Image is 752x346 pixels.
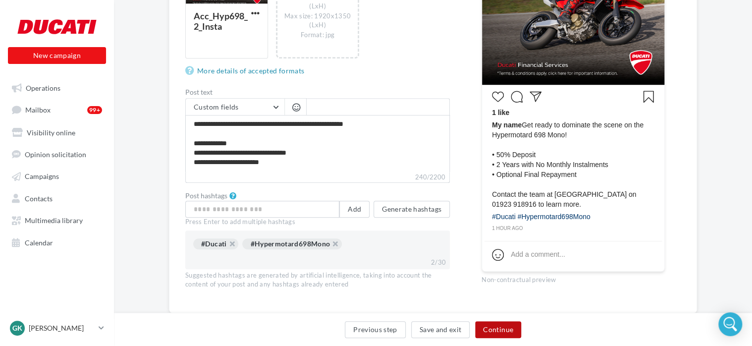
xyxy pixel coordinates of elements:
div: Open Intercom Messenger [718,312,742,336]
span: Operations [26,83,60,92]
a: Campaigns [6,167,108,184]
button: Save and exit [411,321,470,338]
label: Post hashtags [185,192,227,199]
span: Mailbox [25,106,51,114]
svg: J’aime [492,91,504,103]
span: My name [492,121,522,129]
span: Custom fields [194,103,239,111]
label: 240/2200 [185,172,450,183]
span: Opinion solicitation [25,150,86,158]
button: Add [339,201,370,218]
div: #Ducati #Hypermotard698Mono [492,212,590,224]
div: 1 like [492,108,654,120]
a: Opinion solicitation [6,145,108,163]
a: Mailbox99+ [6,100,108,118]
span: Contacts [25,194,53,202]
button: Generate hashtags [374,201,450,218]
span: Get ready to dominate the scene on the Hypermotard 698 Mono! • 50% Deposit • 2 Years with No Mont... [492,120,654,209]
div: Suggested hashtags are generated by artificial intelligence, taking into account the content of y... [185,271,450,289]
button: Continue [475,321,521,338]
div: 99+ [87,106,102,114]
p: [PERSON_NAME] [29,323,95,333]
button: Previous step [345,321,406,338]
div: 1 hour ago [492,224,654,233]
div: Add a comment... [511,249,565,259]
a: Operations [6,78,108,96]
a: Multimedia library [6,211,108,229]
a: Contacts [6,189,108,207]
div: Press Enter to add multiple hashtags [185,218,450,227]
label: Post text [185,89,450,96]
span: GK [12,323,22,333]
button: New campaign [8,47,106,64]
button: Custom fields [186,99,284,115]
span: Multimedia library [25,216,83,225]
div: 2/30 [427,256,450,269]
a: Calendar [6,233,108,251]
svg: Enregistrer [643,91,654,103]
span: Campaigns [25,172,59,180]
div: Acc_Hyp698_2_Insta [194,10,248,32]
svg: Partager la publication [530,91,541,103]
div: #Hypermotard698Mono [242,238,342,249]
a: More details of accepted formats [185,65,308,77]
span: Calendar [25,238,53,246]
div: Non-contractual preview [482,272,665,285]
svg: Emoji [492,249,504,261]
div: #Ducati [193,238,238,249]
a: Visibility online [6,123,108,141]
span: Visibility online [27,128,75,136]
a: GK [PERSON_NAME] [8,319,106,338]
svg: Commenter [511,91,523,103]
